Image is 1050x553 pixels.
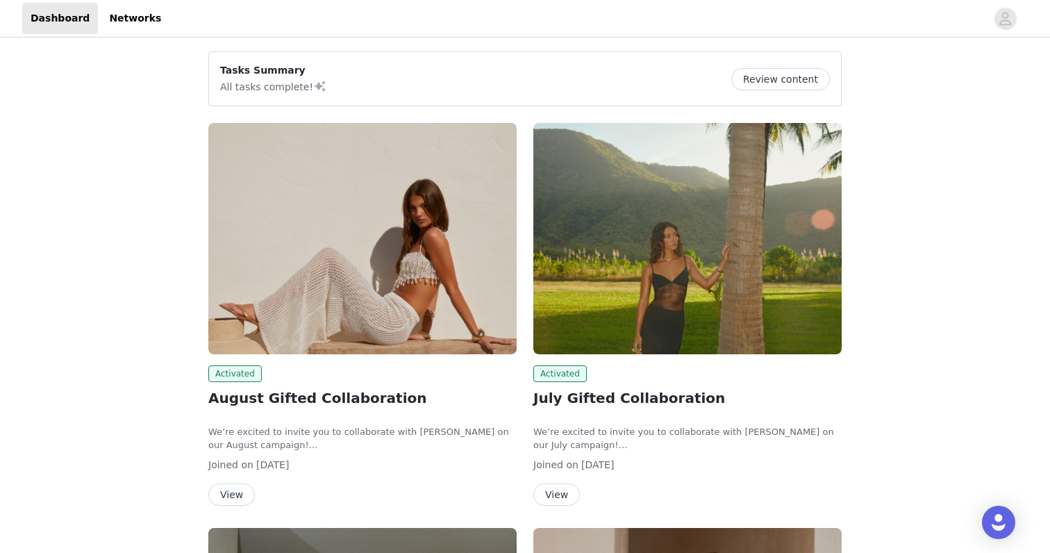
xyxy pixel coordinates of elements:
p: Tasks Summary [220,63,327,78]
span: [DATE] [581,459,614,470]
button: View [208,484,255,506]
p: All tasks complete! [220,78,327,94]
p: We’re excited to invite you to collaborate with [PERSON_NAME] on our July campaign! [533,425,842,452]
a: View [533,490,580,500]
button: View [533,484,580,506]
div: avatar [999,8,1012,30]
a: Networks [101,3,169,34]
div: Open Intercom Messenger [982,506,1015,539]
h2: July Gifted Collaboration [533,388,842,408]
span: [DATE] [256,459,289,470]
p: We’re excited to invite you to collaborate with [PERSON_NAME] on our August campaign! [208,425,517,452]
button: Review content [731,68,830,90]
a: Dashboard [22,3,98,34]
img: Peppermayo USA [208,123,517,354]
img: Peppermayo USA [533,123,842,354]
span: Joined on [208,459,253,470]
span: Activated [208,365,262,382]
span: Joined on [533,459,578,470]
span: Activated [533,365,587,382]
a: View [208,490,255,500]
h2: August Gifted Collaboration [208,388,517,408]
